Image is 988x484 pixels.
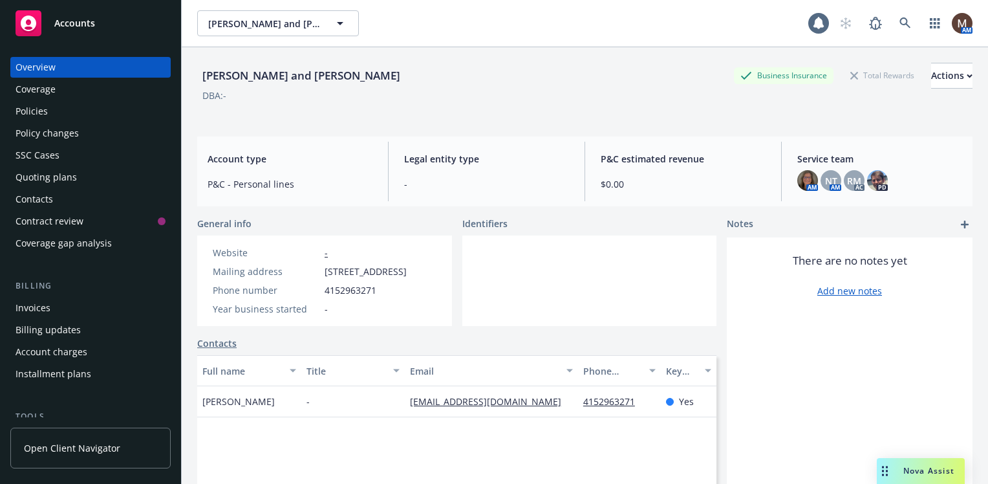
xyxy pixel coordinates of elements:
[797,152,962,166] span: Service team
[793,253,907,269] span: There are no notes yet
[301,355,405,386] button: Title
[16,342,87,362] div: Account charges
[202,364,282,378] div: Full name
[306,364,386,378] div: Title
[817,284,882,298] a: Add new notes
[10,233,171,254] a: Coverage gap analysis
[877,458,893,484] div: Drag to move
[16,320,81,340] div: Billing updates
[844,67,921,83] div: Total Rewards
[661,355,716,386] button: Key contact
[410,395,572,408] a: [EMAIL_ADDRESS][DOMAIN_NAME]
[325,247,328,259] a: -
[16,123,79,144] div: Policy changes
[863,10,888,36] a: Report a Bug
[16,211,83,232] div: Contract review
[208,152,372,166] span: Account type
[679,395,694,408] span: Yes
[197,217,252,230] span: General info
[325,283,376,297] span: 4152963271
[797,170,818,191] img: photo
[847,174,861,188] span: RM
[306,395,310,408] span: -
[10,79,171,100] a: Coverage
[54,18,95,28] span: Accounts
[10,5,171,41] a: Accounts
[16,364,91,384] div: Installment plans
[877,458,965,484] button: Nova Assist
[16,233,112,254] div: Coverage gap analysis
[208,17,320,30] span: [PERSON_NAME] and [PERSON_NAME]
[10,364,171,384] a: Installment plans
[405,355,578,386] button: Email
[10,410,171,423] div: Tools
[16,145,59,166] div: SSC Cases
[213,265,319,278] div: Mailing address
[10,167,171,188] a: Quoting plans
[10,320,171,340] a: Billing updates
[922,10,948,36] a: Switch app
[666,364,697,378] div: Key contact
[16,79,56,100] div: Coverage
[601,177,766,191] span: $0.00
[833,10,859,36] a: Start snowing
[213,302,319,316] div: Year business started
[197,355,301,386] button: Full name
[825,174,837,188] span: NT
[892,10,918,36] a: Search
[16,298,50,318] div: Invoices
[213,246,319,259] div: Website
[10,189,171,210] a: Contacts
[410,364,559,378] div: Email
[16,57,56,78] div: Overview
[404,152,569,166] span: Legal entity type
[10,57,171,78] a: Overview
[583,395,645,408] a: 4152963271
[197,10,359,36] button: [PERSON_NAME] and [PERSON_NAME]
[325,302,328,316] span: -
[10,123,171,144] a: Policy changes
[404,177,569,191] span: -
[601,152,766,166] span: P&C estimated revenue
[957,217,972,232] a: add
[578,355,661,386] button: Phone number
[10,342,171,362] a: Account charges
[213,283,319,297] div: Phone number
[197,67,405,84] div: [PERSON_NAME] and [PERSON_NAME]
[202,395,275,408] span: [PERSON_NAME]
[952,13,972,34] img: photo
[197,336,237,350] a: Contacts
[867,170,888,191] img: photo
[16,167,77,188] div: Quoting plans
[10,145,171,166] a: SSC Cases
[202,89,226,102] div: DBA: -
[903,465,954,476] span: Nova Assist
[727,217,753,232] span: Notes
[931,63,972,89] button: Actions
[10,211,171,232] a: Contract review
[16,101,48,122] div: Policies
[208,177,372,191] span: P&C - Personal lines
[462,217,508,230] span: Identifiers
[325,265,407,278] span: [STREET_ADDRESS]
[24,441,120,455] span: Open Client Navigator
[16,189,53,210] div: Contacts
[10,298,171,318] a: Invoices
[10,101,171,122] a: Policies
[931,63,972,88] div: Actions
[10,280,171,292] div: Billing
[583,364,641,378] div: Phone number
[734,67,833,83] div: Business Insurance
